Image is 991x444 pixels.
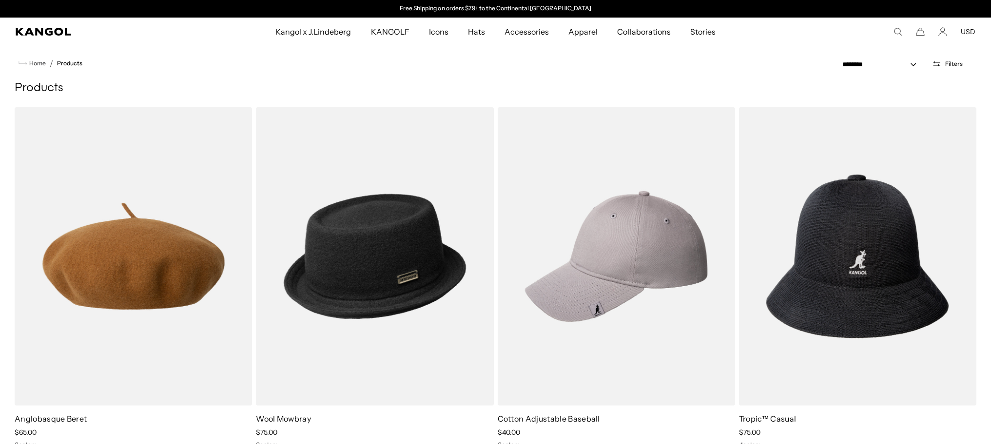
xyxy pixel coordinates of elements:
span: Accessories [505,18,549,46]
span: Home [27,60,46,67]
a: Cotton Adjustable Baseball [498,414,600,424]
a: Free Shipping on orders $79+ to the Continental [GEOGRAPHIC_DATA] [400,4,591,12]
span: $75.00 [739,428,760,437]
span: KANGOLF [371,18,409,46]
a: Accessories [495,18,559,46]
button: Cart [916,27,925,36]
span: Kangol x J.Lindeberg [275,18,351,46]
a: Anglobasque Beret [15,414,87,424]
li: / [46,58,53,69]
img: Tropic™ Casual [739,107,976,405]
h1: Products [15,81,976,96]
img: Cotton Adjustable Baseball [498,107,735,405]
span: $75.00 [256,428,277,437]
summary: Search here [894,27,902,36]
a: Kangol [16,28,182,36]
a: Home [19,59,46,68]
span: Apparel [568,18,598,46]
span: Filters [945,60,963,67]
div: Announcement [395,5,596,13]
span: $65.00 [15,428,37,437]
span: Stories [690,18,716,46]
span: $40.00 [498,428,520,437]
img: Anglobasque Beret [15,107,252,405]
select: Sort by: Featured [838,59,926,70]
a: KANGOLF [361,18,419,46]
a: Products [57,60,82,67]
a: Collaborations [607,18,680,46]
span: Hats [468,18,485,46]
a: Icons [419,18,458,46]
button: Open filters [926,59,969,68]
a: Hats [458,18,495,46]
slideshow-component: Announcement bar [395,5,596,13]
a: Apparel [559,18,607,46]
a: Account [938,27,947,36]
img: Wool Mowbray [256,107,493,405]
a: Tropic™ Casual [739,414,796,424]
span: Collaborations [617,18,670,46]
div: 1 of 2 [395,5,596,13]
button: USD [961,27,975,36]
a: Stories [680,18,725,46]
a: Kangol x J.Lindeberg [266,18,361,46]
span: Icons [429,18,448,46]
a: Wool Mowbray [256,414,311,424]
